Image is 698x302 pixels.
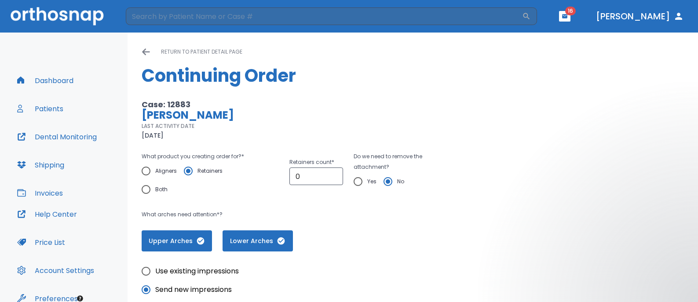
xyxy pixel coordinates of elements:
[12,182,68,204] button: Invoices
[155,266,239,277] span: Use existing impressions
[12,98,69,119] button: Patients
[354,151,458,172] p: Do we need to remove the attachment?
[12,232,70,253] button: Price List
[197,166,223,176] span: Retainers
[565,7,576,15] span: 16
[155,184,168,195] span: Both
[142,99,458,110] p: Case: 12883
[142,209,458,220] p: What arches need attention*?
[12,260,99,281] button: Account Settings
[142,110,458,120] p: [PERSON_NAME]
[11,7,104,25] img: Orthosnap
[223,230,293,251] button: Lower Arches
[367,176,376,187] span: Yes
[289,157,343,167] p: Retainers count *
[142,151,261,162] p: What product you creating order for? *
[12,154,69,175] button: Shipping
[231,237,284,246] span: Lower Arches
[142,62,684,89] h1: Continuing Order
[12,70,79,91] button: Dashboard
[155,166,177,176] span: Aligners
[142,130,164,141] p: [DATE]
[155,284,232,295] span: Send new impressions
[126,7,522,25] input: Search by Patient Name or Case #
[397,176,404,187] span: No
[142,230,212,251] button: Upper Arches
[150,237,203,246] span: Upper Arches
[12,204,82,225] button: Help Center
[12,126,102,147] button: Dental Monitoring
[592,8,687,24] button: [PERSON_NAME]
[142,122,194,130] p: LAST ACTIVITY DATE
[161,47,242,57] p: return to patient detail page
